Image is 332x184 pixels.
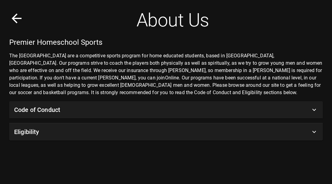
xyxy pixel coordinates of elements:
h6: Code of Conduct [14,105,60,115]
div: Eligibility [9,123,323,140]
h2: About Us [136,9,209,31]
a: Online [165,75,179,81]
h6: Eligibility [14,127,39,137]
div: Code of Conduct [9,101,323,118]
p: The [GEOGRAPHIC_DATA] are a competitive sports program for home educated students, based in [GEOG... [9,52,323,96]
h5: Premier Homeschool Sports [9,37,323,47]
